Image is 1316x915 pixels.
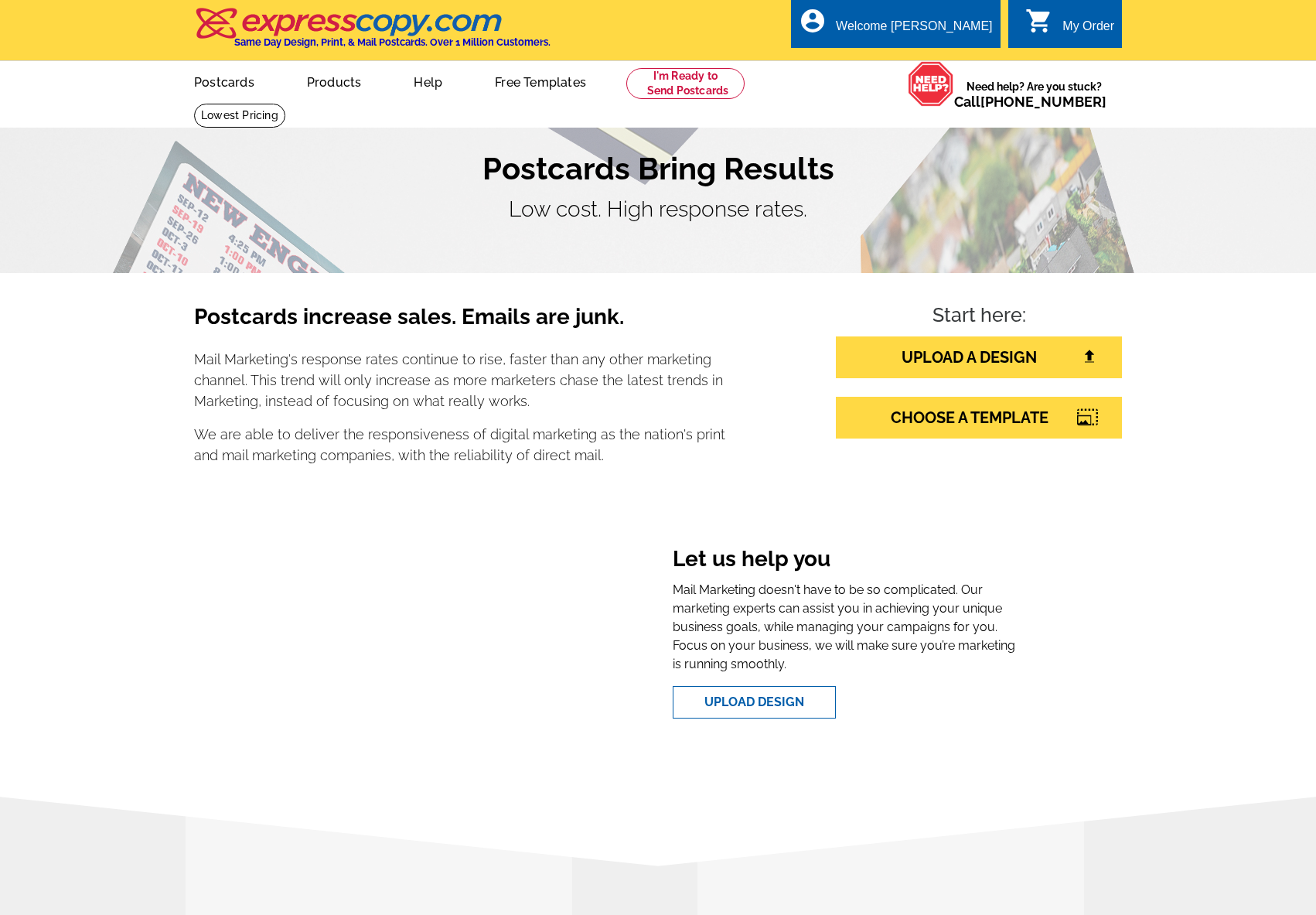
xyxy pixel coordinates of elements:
[908,61,954,107] img: help
[194,424,726,466] p: We are able to deliver the responsiveness of digital marketing as the nation's print and mail mar...
[470,63,611,99] a: Free Templates
[799,7,827,35] i: account_circle
[673,581,1018,674] p: Mail Marketing doesn't have to be so complicated. Our marketing experts can assist you in achievi...
[673,686,836,719] a: Upload Design
[194,150,1122,187] h1: Postcards Bring Results
[836,304,1122,330] h4: Start here:
[954,94,1106,110] span: Call
[234,36,551,48] h4: Same Day Design, Print, & Mail Postcards. Over 1 Million Customers.
[194,349,726,411] p: Mail Marketing's response rates continue to rise, faster than any other marketing channel. This t...
[954,79,1114,110] span: Need help? Are you stuck?
[1025,17,1114,36] a: shopping_cart My Order
[169,63,279,99] a: Postcards
[298,534,626,731] iframe: Welcome To expresscopy
[282,63,387,99] a: Products
[836,336,1122,378] a: UPLOAD A DESIGN
[836,397,1122,439] a: CHOOSE A TEMPLATE
[194,304,726,343] h3: Postcards increase sales. Emails are junk.
[836,19,992,41] div: Welcome [PERSON_NAME]
[1062,19,1114,41] div: My Order
[1025,7,1053,35] i: shopping_cart
[980,94,1106,110] a: [PHONE_NUMBER]
[194,19,551,48] a: Same Day Design, Print, & Mail Postcards. Over 1 Million Customers.
[673,546,1018,575] h3: Let us help you
[389,63,467,99] a: Help
[194,193,1122,226] p: Low cost. High response rates.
